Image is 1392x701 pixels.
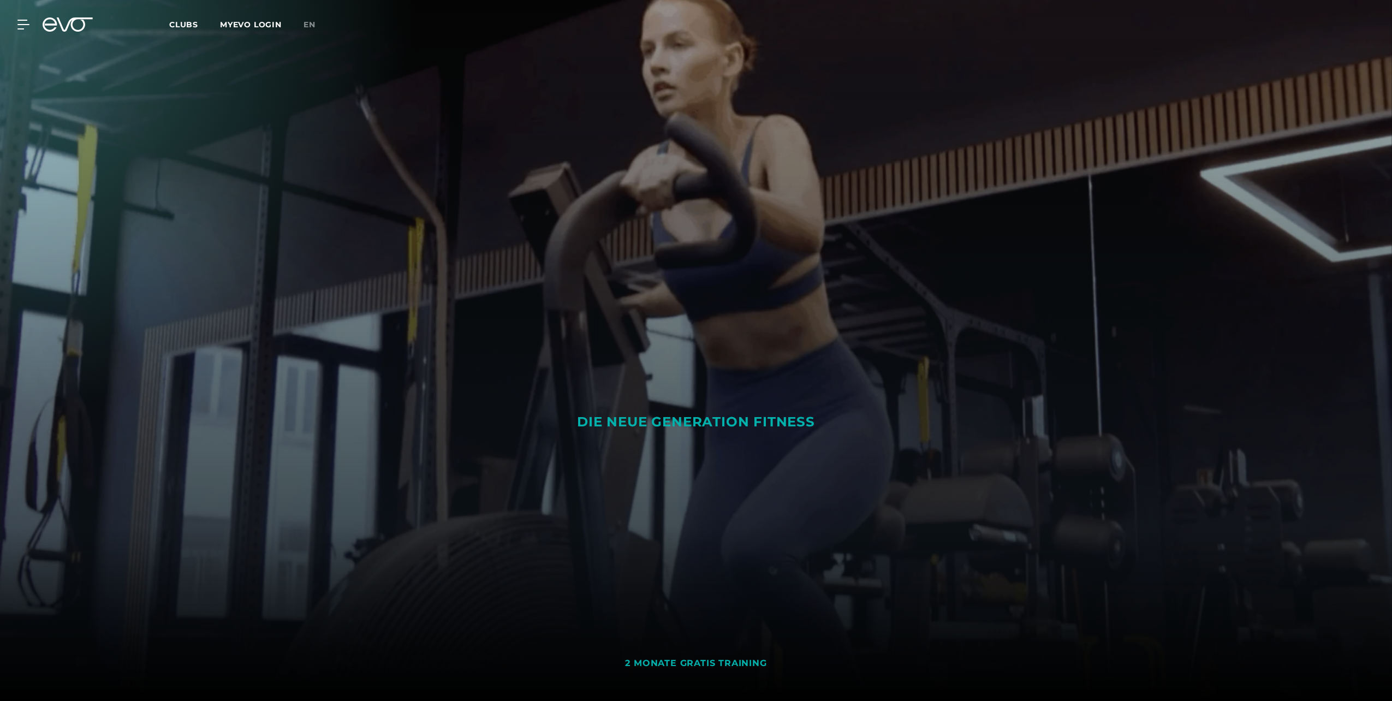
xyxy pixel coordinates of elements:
a: MYEVO LOGIN [220,20,282,29]
a: en [304,19,329,31]
div: 2 MONATE GRATIS TRAINING [625,658,766,669]
a: Clubs [169,19,220,29]
div: DIE NEUE GENERATION FITNESS [508,413,884,431]
span: en [304,20,316,29]
span: Clubs [169,20,198,29]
